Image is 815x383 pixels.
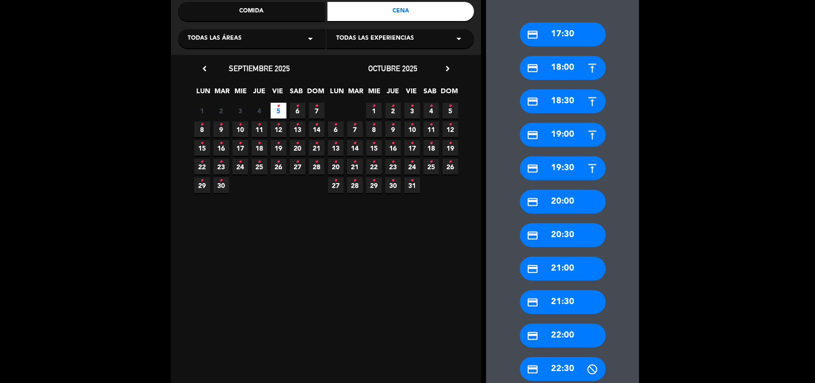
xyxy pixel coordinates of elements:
span: Todas las experiencias [336,34,414,44]
span: 24 [233,159,248,175]
span: 8 [194,121,210,137]
span: MIE [233,86,249,101]
i: • [411,173,414,188]
i: • [411,98,414,114]
span: 18 [423,140,439,156]
span: 6 [290,103,306,119]
span: 2 [385,103,401,119]
span: MAR [348,86,364,101]
div: Cena [328,2,475,21]
span: 1 [366,103,382,119]
i: • [392,154,395,170]
span: 30 [385,177,401,193]
span: 16 [385,140,401,156]
i: • [239,154,242,170]
span: 3 [233,103,248,119]
span: DOM [307,86,323,101]
span: septiembre 2025 [229,64,290,73]
span: 21 [347,159,363,175]
i: • [201,154,204,170]
i: credit_card [527,296,539,308]
span: 13 [290,121,306,137]
span: 29 [194,177,210,193]
div: 19:30 [520,156,606,180]
span: 10 [404,121,420,137]
span: VIE [270,86,286,101]
span: Todas las áreas [188,34,242,44]
span: 21 [309,140,325,156]
span: 7 [347,121,363,137]
span: 22 [366,159,382,175]
div: 21:00 [520,257,606,281]
i: • [449,117,452,132]
span: DOM [441,86,457,101]
span: 14 [309,121,325,137]
span: 1 [194,103,210,119]
i: • [220,173,223,188]
i: • [277,117,280,132]
i: • [430,136,433,151]
div: 21:30 [520,290,606,314]
i: • [277,154,280,170]
i: • [315,98,318,114]
i: • [258,136,261,151]
i: • [411,154,414,170]
span: 18 [252,140,267,156]
i: • [430,98,433,114]
i: • [449,136,452,151]
i: • [239,136,242,151]
span: 25 [252,159,267,175]
span: SAB [423,86,438,101]
span: 9 [213,121,229,137]
span: 20 [328,159,344,175]
span: 8 [366,121,382,137]
i: • [353,173,357,188]
i: credit_card [527,330,539,342]
span: JUE [385,86,401,101]
span: 26 [443,159,458,175]
span: 28 [347,177,363,193]
i: credit_card [527,263,539,275]
span: 23 [385,159,401,175]
span: 20 [290,140,306,156]
span: 12 [443,121,458,137]
i: • [258,117,261,132]
span: 25 [423,159,439,175]
i: • [411,136,414,151]
span: 31 [404,177,420,193]
span: 11 [423,121,439,137]
span: MIE [367,86,382,101]
span: 4 [423,103,439,119]
i: • [334,154,338,170]
i: • [353,136,357,151]
i: • [449,98,452,114]
i: • [315,136,318,151]
i: • [334,117,338,132]
i: credit_card [527,96,539,108]
div: 20:30 [520,223,606,247]
i: • [392,117,395,132]
i: • [277,98,280,114]
i: • [201,117,204,132]
i: chevron_right [443,64,453,74]
i: • [296,136,299,151]
i: • [353,154,357,170]
div: 22:30 [520,357,606,381]
span: 24 [404,159,420,175]
span: 27 [328,177,344,193]
i: • [372,173,376,188]
i: • [430,154,433,170]
i: arrow_drop_down [453,33,465,44]
span: 6 [328,121,344,137]
span: 16 [213,140,229,156]
div: 18:30 [520,89,606,113]
i: • [372,136,376,151]
span: 15 [194,140,210,156]
span: 19 [271,140,286,156]
i: • [220,154,223,170]
span: octubre 2025 [369,64,418,73]
i: • [220,136,223,151]
span: 26 [271,159,286,175]
i: • [220,117,223,132]
i: • [201,173,204,188]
